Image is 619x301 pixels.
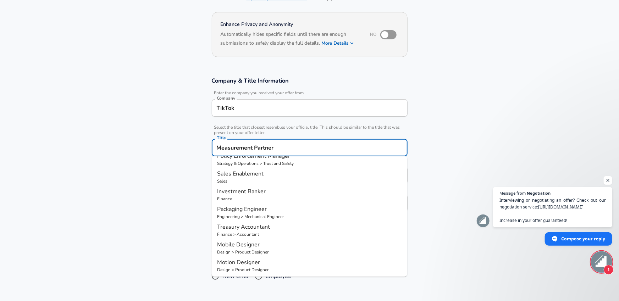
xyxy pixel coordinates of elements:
span: Mobile Designer [217,241,260,249]
input: Software Engineer [215,142,404,153]
h4: Enhance Privacy and Anonymity [221,21,361,28]
span: Treasury Accountant [217,223,270,231]
h6: Automatically hides specific fields until there are enough submissions to safely display the full... [221,30,361,48]
span: No [370,32,377,37]
span: Select the title that closest resembles your official title. This should be similar to the title ... [212,125,408,135]
div: Open chat [591,251,612,273]
button: More Details [322,38,354,48]
span: Packaging Engineer [217,205,267,213]
p: Strategy & Operations > Trust and Safety [217,160,402,167]
span: Interviewing or negotiating an offer? Check out our negotiation service: Increase in your offer g... [499,197,606,224]
p: Finance > Accountant [217,231,402,238]
span: Compose your reply [561,233,605,245]
span: Investment Banker [217,188,266,195]
p: Design > Product Designer [217,249,402,255]
span: Enter the company you received your offer from [212,90,408,96]
span: Motion Designer [217,258,260,266]
span: 1 [604,265,614,275]
p: Engineering > Mechanical Engineer [217,213,402,220]
input: Google [215,102,404,113]
p: Sales [217,178,402,184]
span: Policy Enforcement Manager [217,152,290,160]
span: Message from [499,191,526,195]
span: Negotiation [527,191,551,195]
span: Sales Enablement [217,170,264,178]
label: Title [217,136,226,140]
h3: Company & Title Information [212,77,408,85]
p: Finance [217,196,402,202]
label: Company [217,96,235,100]
p: Design > Product Designer [217,267,402,273]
